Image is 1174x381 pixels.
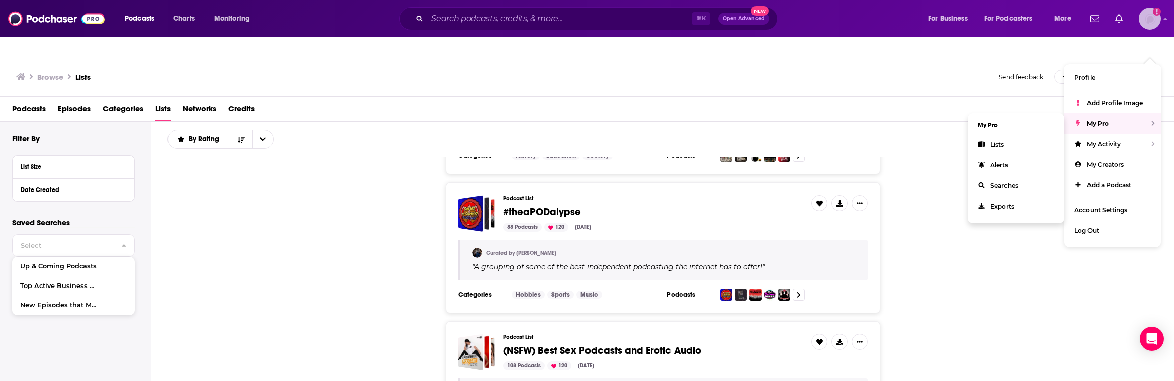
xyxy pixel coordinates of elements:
[13,242,113,249] span: Select
[1087,161,1124,168] span: My Creators
[576,291,602,299] a: Music
[58,101,91,121] a: Episodes
[12,234,135,257] button: Select
[764,289,776,301] img: Crime Diner
[1074,74,1095,81] span: Profile
[1087,140,1121,148] span: My Activity
[189,136,223,143] span: By Rating
[921,11,980,27] button: open menu
[1153,8,1161,16] svg: Add a profile image
[214,12,250,26] span: Monitoring
[183,101,216,121] a: Networks
[21,183,126,196] button: Date Created
[512,291,545,299] a: Hobbies
[503,334,803,340] h3: Podcast List
[228,101,255,121] a: Credits
[1140,327,1164,351] div: Open Intercom Messenger
[75,72,91,82] a: Lists
[231,130,252,148] button: Sort Direction
[1064,154,1161,175] a: My Creators
[167,130,274,149] h2: Choose List sort
[1047,11,1084,27] button: open menu
[1139,8,1161,30] img: User Profile
[1087,120,1109,127] span: My Pro
[20,302,102,309] span: New Episodes that Mention "Pepsi"
[751,6,769,16] span: New
[458,195,495,232] span: #theaPODalypse
[12,101,46,121] a: Podcasts
[547,291,574,299] a: Sports
[852,195,868,211] button: Show More Button
[118,11,167,27] button: open menu
[978,11,1047,27] button: open menu
[155,101,171,121] a: Lists
[503,361,545,370] div: 108 Podcasts
[692,12,710,25] span: ⌘ K
[458,291,504,299] h3: Categories
[984,12,1033,26] span: For Podcasters
[723,16,765,21] span: Open Advanced
[103,101,143,121] span: Categories
[472,262,765,271] span: " "
[1139,8,1161,30] button: Show profile menu
[20,263,102,270] span: Up & Coming Podcasts
[1087,99,1143,107] span: Add Profile Image
[21,186,120,194] div: Date Created
[571,223,595,232] div: [DATE]
[472,248,482,258] img: BrianWayne
[1087,181,1131,189] span: Add a Podcast
[1064,67,1161,88] a: Profile
[720,289,732,301] img: Cheers To Comics! Podcast
[503,195,803,202] h3: Podcast List
[8,9,105,28] img: Podchaser - Follow, Share and Rate Podcasts
[735,289,747,301] img: Ocho Duro Parlay Hour (#ODPH)
[1064,200,1161,220] a: Account Settings
[173,12,195,26] span: Charts
[778,289,790,301] img: SpyHards Podcast
[749,289,762,301] img: Infectious Groove Podcast
[852,334,868,350] button: Show More Button
[1074,206,1127,214] span: Account Settings
[12,218,135,227] p: Saved Searches
[996,73,1046,81] button: Send feedback
[486,250,556,256] a: Curated by [PERSON_NAME]
[574,361,598,370] div: [DATE]
[207,11,263,27] button: open menu
[1054,12,1071,26] span: More
[1064,92,1161,113] a: Add Profile Image
[21,160,126,172] button: List Size
[474,262,762,271] span: A grouping of some of the best independent podcasting the internet has to offer!
[928,12,968,26] span: For Business
[503,223,542,232] div: 88 Podcasts
[458,334,495,370] a: (NSFW) Best Sex Podcasts and Erotic Audio
[667,291,712,299] h3: Podcasts
[21,163,120,170] div: List Size
[166,11,201,27] a: Charts
[718,13,769,25] button: Open AdvancedNew
[125,12,154,26] span: Podcasts
[1139,8,1161,30] span: Logged in as HSimon
[12,134,40,143] h2: Filter By
[1111,10,1127,27] a: Show notifications dropdown
[1074,227,1099,234] span: Log Out
[37,72,63,82] h3: Browse
[503,206,581,218] span: #theaPODalypse
[503,345,701,356] a: (NSFW) Best Sex Podcasts and Erotic Audio
[1064,64,1161,247] ul: Show profile menu
[20,283,102,290] span: Top Active Business Podcasts
[1054,70,1116,84] div: Create a List
[1086,10,1103,27] a: Show notifications dropdown
[547,361,571,370] div: 120
[503,344,701,357] span: (NSFW) Best Sex Podcasts and Erotic Audio
[427,11,692,27] input: Search podcasts, credits, & more...
[168,136,231,143] button: open menu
